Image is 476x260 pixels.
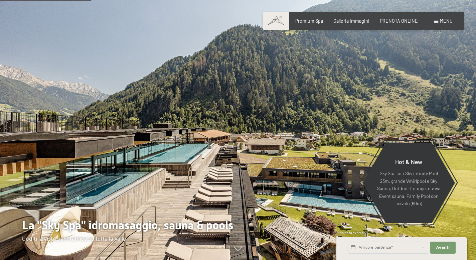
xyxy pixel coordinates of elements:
span: Richiesta express [336,231,366,235]
p: Sky Spa con Sky infinity Pool 23m, grande Whirlpool e Sky Sauna, Outdoor Lounge, nuova Event saun... [377,170,441,208]
a: PRENOTA ONLINE [380,18,418,24]
a: Premium Spa [295,18,323,24]
a: Galleria immagini [333,18,369,24]
span: Avanti [436,245,450,250]
a: Hot & New Sky Spa con Sky infinity Pool 23m, grande Whirlpool e Sky Sauna, Outdoor Lounge, nuova ... [362,142,455,223]
span: Hot & New [395,158,422,165]
button: Avanti [430,242,456,254]
span: Menu [440,18,453,24]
